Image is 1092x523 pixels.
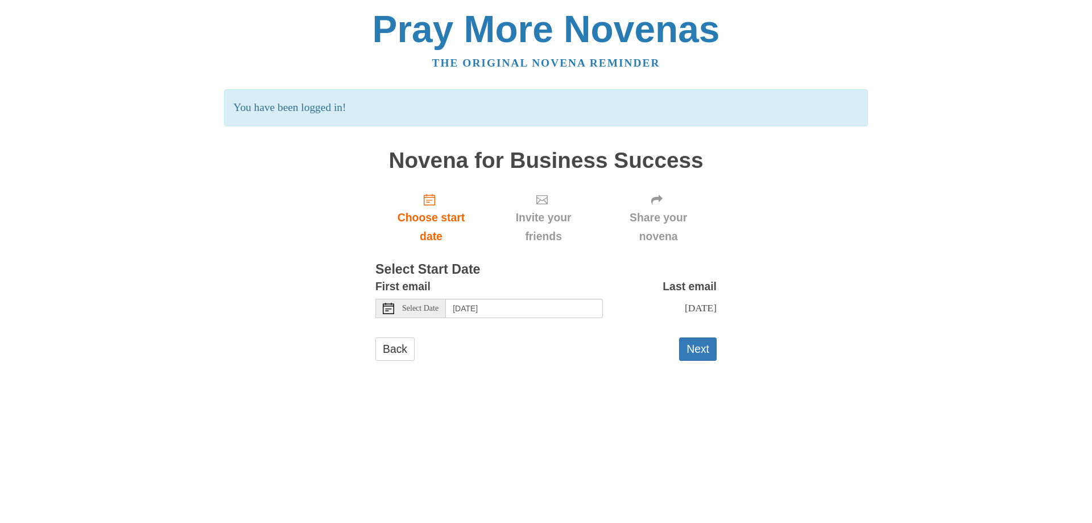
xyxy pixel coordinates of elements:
[685,302,717,314] span: [DATE]
[375,337,415,361] a: Back
[373,8,720,50] a: Pray More Novenas
[224,89,867,126] p: You have been logged in!
[498,208,589,246] span: Invite your friends
[375,277,431,296] label: First email
[432,57,660,69] a: The original novena reminder
[611,208,705,246] span: Share your novena
[487,184,600,252] div: Click "Next" to confirm your start date first.
[679,337,717,361] button: Next
[402,304,439,312] span: Select Date
[375,184,487,252] a: Choose start date
[375,149,717,173] h1: Novena for Business Success
[375,262,717,277] h3: Select Start Date
[387,208,475,246] span: Choose start date
[663,277,717,296] label: Last email
[600,184,717,252] div: Click "Next" to confirm your start date first.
